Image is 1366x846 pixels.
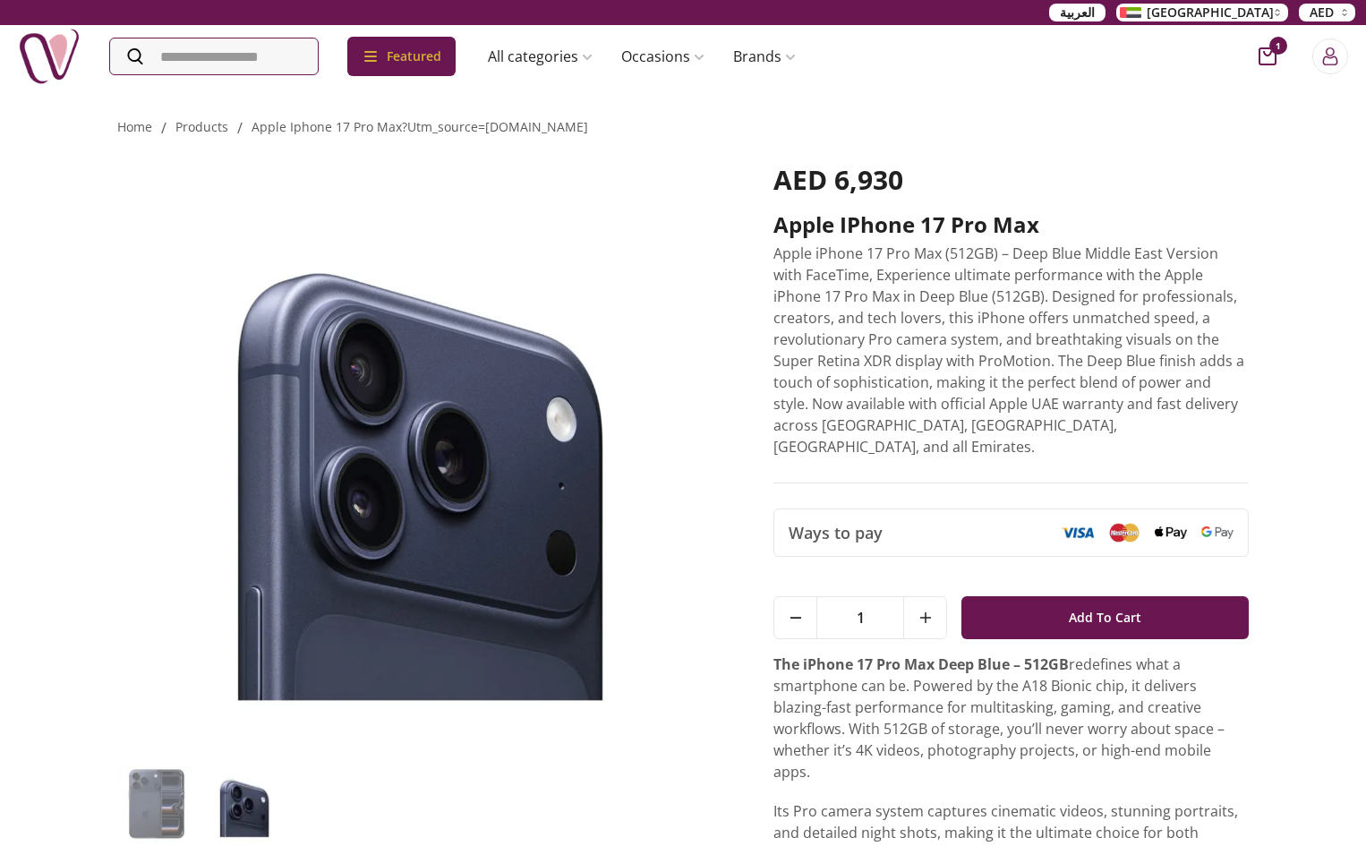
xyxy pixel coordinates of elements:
button: cart-button [1259,47,1276,65]
span: Ways to pay [789,520,883,545]
span: 1 [1269,37,1287,55]
span: [GEOGRAPHIC_DATA] [1147,4,1274,21]
img: Visa [1062,526,1094,539]
span: AED 6,930 [773,161,903,198]
input: Search [110,38,318,74]
p: Apple iPhone 17 Pro Max (512GB) – Deep Blue Middle East Version with FaceTime, Experience ultimat... [773,243,1249,457]
img: Apple iPhone 17 Pro Max Apple iPhone 17 Pro Max Deep Blue – 512GB iPhone 17 Pro Max iphone gift ه... [117,164,723,755]
span: العربية [1060,4,1095,21]
img: Apple iPhone 17 Pro Max [205,765,284,844]
a: products [175,118,228,135]
a: apple iphone 17 pro max?utm_source=[DOMAIN_NAME] [252,118,588,135]
a: Occasions [607,38,719,74]
a: Home [117,118,152,135]
button: AED [1299,4,1355,21]
img: Mastercard [1108,523,1140,542]
a: All categories [474,38,607,74]
span: Add To Cart [1069,602,1141,634]
img: Apple Pay [1155,526,1187,540]
button: [GEOGRAPHIC_DATA] [1116,4,1288,21]
li: / [161,117,166,139]
a: Brands [719,38,810,74]
button: Login [1312,38,1348,74]
img: Apple iPhone 17 Pro Max [117,765,196,844]
p: redefines what a smartphone can be. Powered by the A18 Bionic chip, it delivers blazing-fast perf... [773,654,1249,782]
div: Featured [347,37,456,76]
span: AED [1310,4,1334,21]
button: Add To Cart [961,596,1249,639]
strong: The iPhone 17 Pro Max Deep Blue – 512GB [773,654,1069,674]
img: Arabic_dztd3n.png [1120,7,1141,18]
h2: Apple iPhone 17 Pro Max [773,210,1249,239]
img: Nigwa-uae-gifts [18,25,81,88]
img: Google Pay [1201,526,1234,539]
span: 1 [817,597,903,638]
li: / [237,117,243,139]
